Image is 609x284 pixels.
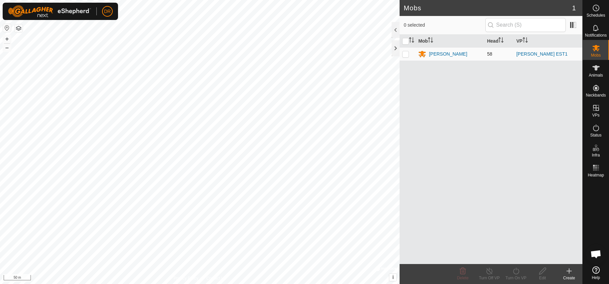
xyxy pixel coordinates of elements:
span: Delete [457,276,469,280]
a: Privacy Policy [174,275,198,281]
a: [PERSON_NAME] EST1 [516,51,567,57]
th: VP [514,35,582,48]
button: Reset Map [3,24,11,32]
span: Infra [592,153,600,157]
span: VPs [592,113,599,117]
span: Schedules [586,13,605,17]
span: Neckbands [586,93,606,97]
span: i [392,274,394,280]
div: Open chat [586,244,606,264]
span: Heatmap [588,173,604,177]
input: Search (S) [485,18,566,32]
button: + [3,35,11,43]
span: Animals [589,73,603,77]
a: Help [583,264,609,282]
button: – [3,44,11,52]
div: Edit [529,275,556,281]
span: 58 [487,51,492,57]
span: Notifications [585,33,607,37]
div: Create [556,275,582,281]
button: i [389,274,397,281]
span: Mobs [591,53,601,57]
span: 0 selected [404,22,485,29]
span: Status [590,133,601,137]
div: [PERSON_NAME] [429,51,467,58]
span: 1 [572,3,576,13]
button: Map Layers [15,24,23,32]
div: Turn Off VP [476,275,503,281]
h2: Mobs [404,4,572,12]
img: Gallagher Logo [8,5,91,17]
th: Head [484,35,514,48]
span: Help [592,276,600,280]
span: DR [104,8,111,15]
div: Turn On VP [503,275,529,281]
th: Mob [416,35,484,48]
a: Contact Us [206,275,226,281]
